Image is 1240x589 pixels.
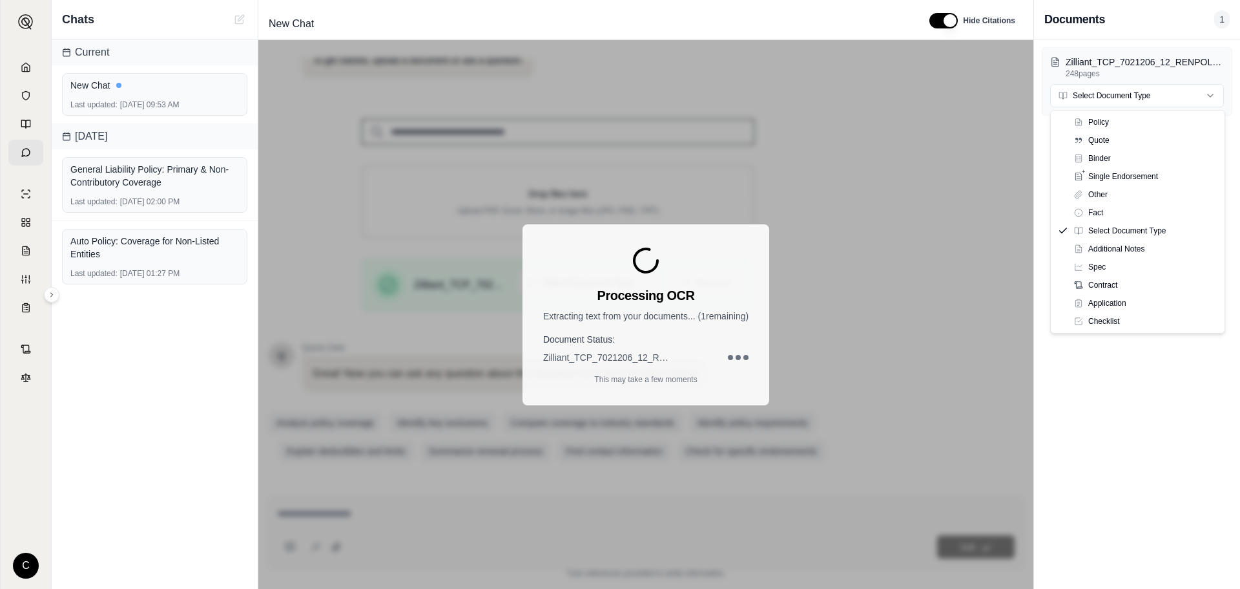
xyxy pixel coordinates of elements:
span: Additional Notes [1088,244,1144,254]
span: Policy [1088,117,1109,127]
span: Contract [1088,280,1117,290]
span: Select Document Type [1088,226,1166,236]
span: Fact [1088,208,1103,218]
span: Spec [1088,262,1106,272]
span: Other [1088,189,1108,200]
span: Application [1088,298,1126,308]
span: Quote [1088,135,1110,145]
span: Binder [1088,153,1111,164]
span: Checklist [1088,316,1120,327]
span: Single Endorsement [1088,171,1158,182]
